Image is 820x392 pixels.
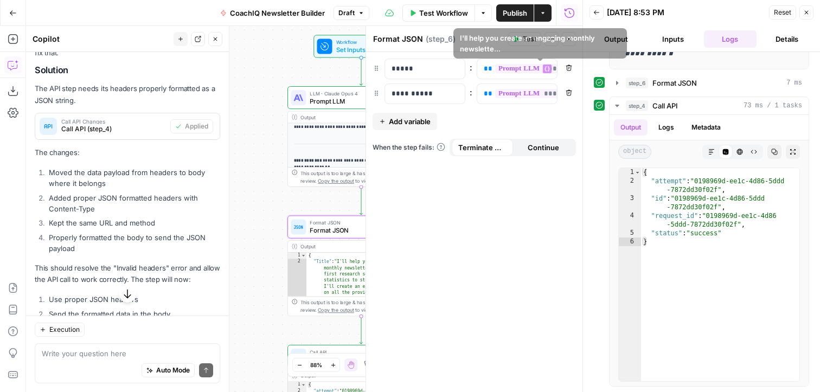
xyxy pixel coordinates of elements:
span: Continue [528,142,559,153]
li: Moved the data payload from headers to body where it belongs [46,167,220,189]
li: Send the formatted data in the body [46,309,220,319]
span: Terminate Workflow [458,142,507,153]
button: Logs [652,119,681,136]
button: Output [614,119,648,136]
span: Workflow [336,38,383,46]
button: Logs [704,30,757,48]
button: Reset [769,5,796,20]
span: Prompt LLM [310,96,409,106]
p: This should resolve the "Invalid headers" error and allow the API call to work correctly. The ste... [35,262,220,285]
div: 5 [619,229,641,237]
p: The changes: [35,147,220,158]
button: CoachIQ Newsletter Builder [214,4,331,22]
span: Set Inputs [336,45,383,55]
button: Test [508,32,541,46]
div: 1 [288,382,306,388]
span: Format JSON [310,226,408,235]
div: 3 [619,194,641,211]
span: Toggle code folding, rows 1 through 6 [635,168,640,177]
textarea: Format JSON [373,34,423,44]
h2: Solution [35,65,220,75]
span: : [470,61,472,74]
div: Copilot [33,34,170,44]
button: Inputs [646,30,699,48]
span: Draft [338,8,355,18]
span: Copy the output [318,178,354,184]
span: step_6 [626,78,648,88]
div: This output is too large & has been abbreviated for review. to view the full content. [300,299,431,314]
span: Copy the output [318,307,354,313]
span: Call API (step_4) [61,124,166,134]
g: Edge from step_6 to step_4 [360,316,362,344]
span: 73 ms / 1 tasks [744,101,802,111]
li: Properly formatted the body to send the JSON payload [46,232,220,254]
span: LLM · Claude Opus 4 [310,89,409,97]
span: Toggle code folding, rows 1 through 3 [301,253,306,259]
span: 88% [310,361,322,369]
span: Execution [49,325,80,335]
div: Output [300,242,409,250]
button: Output [590,30,642,48]
button: Add variable [373,113,437,130]
button: Execution [35,323,85,337]
div: Output [300,372,409,380]
span: step_4 [626,100,648,111]
span: Publish [503,8,527,18]
div: 2 [619,177,641,194]
button: Details [761,30,813,48]
span: Test [523,34,536,44]
button: Publish [496,4,534,22]
div: 1 [619,168,641,177]
div: Output [300,113,409,121]
span: Toggle code folding, rows 1 through 6 [301,382,306,388]
button: Metadata [685,119,727,136]
button: 7 ms [610,74,809,92]
div: Format JSONFormat JSONStep 6Output{ "Title":"I'll help you create an engaging monthly newsletter ... [287,216,435,317]
span: Call API [652,100,678,111]
span: Add variable [389,116,431,127]
g: Edge from start to step_1 [360,57,362,85]
button: Auto Mode [142,363,195,377]
span: Auto Mode [156,365,190,375]
span: Format JSON [652,78,697,88]
span: 7 ms [786,78,802,88]
span: Call API Changes [61,119,166,124]
div: 1 [288,253,306,259]
a: When the step fails: [373,143,445,152]
g: Edge from step_1 to step_6 [360,187,362,215]
div: 6 [619,237,641,246]
div: WorkflowSet InputsInputs [287,35,435,57]
button: Draft [334,6,369,20]
button: Applied [170,119,213,133]
li: Use proper JSON headers [46,294,220,305]
li: Kept the same URL and method [46,217,220,228]
div: This output is too large & has been abbreviated for review. to view the full content. [300,169,431,184]
span: Format JSON [310,219,408,227]
span: : [470,86,472,99]
div: 73 ms / 1 tasks [610,115,809,386]
span: Applied [185,121,208,131]
p: The API step needs its headers properly formatted as a JSON string. [35,83,220,106]
button: Test Workflow [402,4,475,22]
span: Reset [774,8,791,17]
button: Continue [513,139,574,156]
button: 73 ms / 1 tasks [610,97,809,114]
span: ( step_6 ) [426,34,456,44]
li: Added proper JSON formatted headers with Content-Type [46,192,220,214]
div: Variables Menu [523,45,570,55]
span: CoachIQ Newsletter Builder [230,8,325,18]
span: Call API [310,348,408,356]
div: 4 [619,211,641,229]
span: Test Workflow [419,8,468,18]
span: object [618,145,651,159]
